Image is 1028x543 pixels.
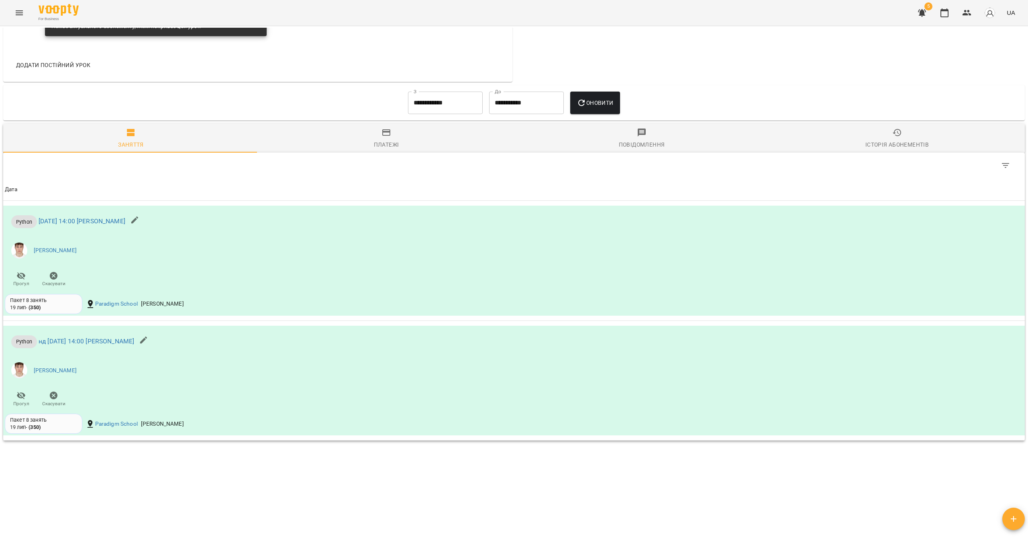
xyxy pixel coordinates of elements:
span: For Business [39,16,79,22]
div: Пакет 8 занять19 лип- (350) [5,294,82,314]
a: Paradigm School [95,420,138,428]
img: Voopty Logo [39,4,79,16]
div: Пакет 8 занять [10,297,77,304]
span: Оновити [577,98,613,108]
img: 8fe045a9c59afd95b04cf3756caf59e6.jpg [11,362,27,378]
a: Paradigm School [95,300,138,308]
button: Скасувати [37,268,70,291]
img: avatar_s.png [984,7,995,18]
button: Додати постійний урок [13,58,94,72]
b: ( 350 ) [29,304,41,310]
div: Пакет 8 занять [10,416,77,424]
span: Дата [5,185,1023,194]
div: Заняття [118,140,144,149]
div: Повідомлення [619,140,665,149]
b: ( 350 ) [29,424,41,430]
span: Python [11,218,37,226]
button: Menu [10,3,29,22]
span: Скасувати [42,400,65,407]
div: [PERSON_NAME] [139,418,186,430]
button: Оновити [570,92,620,114]
div: 19 лип - [10,424,41,431]
span: Прогул [13,400,29,407]
div: 19 лип - [10,304,41,311]
div: [PERSON_NAME] [139,298,186,310]
span: Скасувати [42,280,65,287]
span: 5 [924,2,932,10]
div: Sort [5,185,18,194]
div: Платежі [374,140,399,149]
img: 8fe045a9c59afd95b04cf3756caf59e6.jpg [11,243,27,259]
span: Додати постійний урок [16,60,90,70]
button: Скасувати [37,388,70,410]
a: [DATE] 14:00 [PERSON_NAME] [39,217,125,225]
button: UA [1004,5,1018,20]
button: Прогул [5,268,37,291]
a: [PERSON_NAME] [34,247,77,255]
a: [PERSON_NAME] [34,367,77,375]
span: Прогул [13,280,29,287]
a: нд [DATE] 14:00 [PERSON_NAME] [39,337,134,345]
span: UA [1007,8,1015,17]
button: Прогул [5,388,37,410]
span: Python [11,338,37,345]
div: Дата [5,185,18,194]
button: Фільтр [996,156,1015,175]
div: Пакет 8 занять19 лип- (350) [5,414,82,434]
div: Table Toolbar [3,153,1025,178]
div: Історія абонементів [865,140,929,149]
